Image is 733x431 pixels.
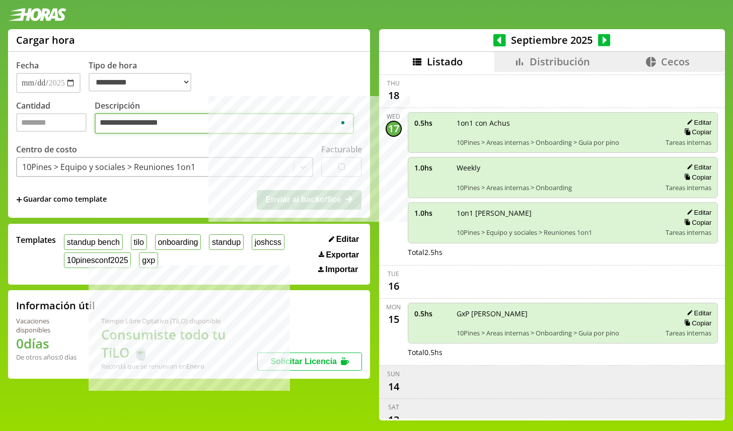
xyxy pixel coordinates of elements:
span: GxP [PERSON_NAME] [457,309,659,318]
span: Exportar [326,250,359,260]
button: Solicitar Licencia [257,353,362,371]
span: Weekly [457,163,659,173]
span: 1on1 [PERSON_NAME] [457,208,659,218]
span: +Guardar como template [16,194,107,205]
div: 14 [386,378,402,394]
span: Septiembre 2025 [506,33,598,47]
button: Editar [684,163,711,171]
span: 0.5 hs [414,309,450,318]
span: 1on1 con Achus [457,118,659,128]
span: Cecos [661,55,690,68]
span: 1.0 hs [414,208,450,218]
div: scrollable content [379,72,725,419]
div: 17 [386,121,402,137]
span: Listado [427,55,463,68]
button: Exportar [316,250,362,260]
div: Mon [386,303,401,311]
span: Distribución [530,55,590,68]
button: Editar [684,208,711,217]
span: 0.5 hs [414,118,450,128]
div: De otros años: 0 días [16,353,77,362]
span: Solicitar Licencia [270,357,337,366]
div: Tiempo Libre Optativo (TiLO) disponible [101,316,257,325]
textarea: To enrich screen reader interactions, please activate Accessibility in Grammarly extension settings [95,113,354,134]
button: gxp [139,252,158,268]
span: Tareas internas [666,138,711,147]
span: 10Pines > Equipo y sociales > Reuniones 1on1 [457,228,659,237]
h1: Cargar hora [16,33,75,47]
span: Tareas internas [666,183,711,192]
button: Editar [684,309,711,317]
select: Tipo de hora [89,73,191,92]
span: + [16,194,22,205]
div: Total 2.5 hs [408,247,718,257]
button: Copiar [681,173,711,182]
button: standup [209,234,244,250]
span: Editar [336,235,359,244]
div: Tue [388,270,399,278]
button: standup bench [64,234,123,250]
div: Sun [387,370,400,378]
span: 10Pines > Areas internas > Onboarding > Guia por pino [457,138,659,147]
span: 10Pines > Areas internas > Onboarding [457,183,659,192]
button: Copiar [681,218,711,227]
button: onboarding [155,234,201,250]
div: 15 [386,311,402,327]
b: Enero [186,362,204,371]
div: 13 [386,411,402,427]
span: Templates [16,234,56,245]
label: Cantidad [16,100,95,137]
button: tilo [131,234,147,250]
button: Copiar [681,128,711,136]
span: 10Pines > Areas internas > Onboarding > Guia por pino [457,328,659,337]
button: 10pinesconf2025 [64,252,131,268]
button: Editar [326,234,362,244]
input: Cantidad [16,113,87,132]
div: Thu [387,79,400,88]
div: 16 [386,278,402,294]
label: Fecha [16,60,39,71]
h1: 0 días [16,334,77,353]
label: Tipo de hora [89,60,199,93]
label: Centro de costo [16,144,77,155]
div: Vacaciones disponibles [16,316,77,334]
span: Tareas internas [666,328,711,337]
div: Wed [387,112,400,121]
div: Recordá que se renuevan en [101,362,257,371]
div: Sat [388,403,399,411]
label: Facturable [321,144,362,155]
button: Copiar [681,319,711,327]
h1: Consumiste todo tu TiLO 🍵 [101,325,257,362]
span: 1.0 hs [414,163,450,173]
img: logotipo [8,8,66,21]
div: Total 0.5 hs [408,348,718,357]
div: 18 [386,88,402,104]
label: Descripción [95,100,362,137]
div: 10Pines > Equipo y sociales > Reuniones 1on1 [22,161,195,173]
span: Importar [325,265,358,274]
h2: Información útil [16,299,95,312]
span: Tareas internas [666,228,711,237]
button: Editar [684,118,711,127]
button: joshcss [252,234,284,250]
